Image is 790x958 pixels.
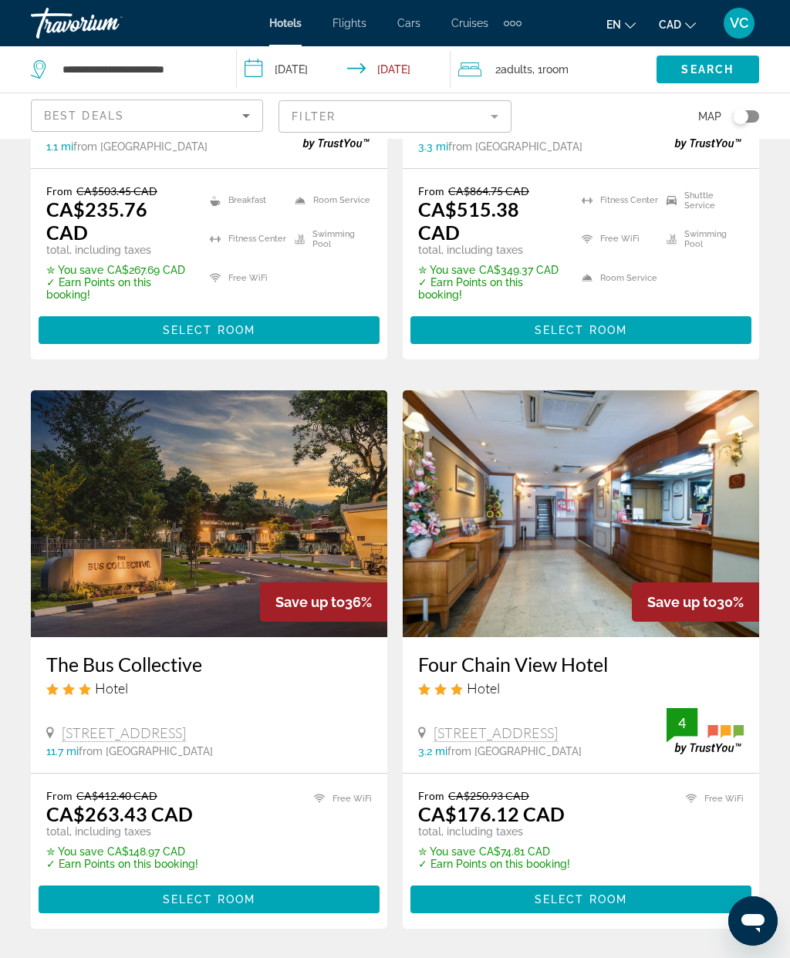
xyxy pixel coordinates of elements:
button: Change currency [659,13,696,35]
ins: CA$176.12 CAD [418,802,565,825]
mat-select: Sort by [44,106,250,125]
li: Free WiFi [306,789,372,808]
span: Select Room [163,324,255,336]
span: from [GEOGRAPHIC_DATA] [448,140,582,153]
li: Free WiFi [202,262,287,293]
a: Select Room [39,889,380,906]
button: Select Room [39,316,380,344]
span: , 1 [532,59,569,80]
p: ✓ Earn Points on this booking! [418,858,570,870]
a: Four Chain View Hotel [418,653,744,676]
a: Select Room [410,889,751,906]
a: Flights [333,17,366,29]
span: From [418,184,444,197]
li: Swimming Pool [659,224,744,255]
li: Swimming Pool [287,224,372,255]
p: ✓ Earn Points on this booking! [46,858,198,870]
span: Best Deals [44,110,124,122]
div: 4 [667,713,697,732]
span: Select Room [535,893,627,906]
a: Select Room [39,320,380,337]
a: The Bus Collective [46,653,372,676]
span: ✮ You save [418,264,475,276]
span: Map [698,106,721,127]
a: Cars [397,17,420,29]
p: total, including taxes [46,244,191,256]
li: Free WiFi [678,789,744,808]
iframe: Button to launch messaging window [728,896,778,946]
span: from [GEOGRAPHIC_DATA] [79,745,213,757]
span: Room [542,63,569,76]
li: Free WiFi [574,224,659,255]
div: 3 star Hotel [46,680,372,697]
ins: CA$515.38 CAD [418,197,519,244]
span: From [418,789,444,802]
button: User Menu [719,7,759,39]
div: 36% [260,582,387,622]
button: Select Room [410,885,751,913]
span: Hotel [95,680,128,697]
span: Save up to [647,594,717,610]
li: Fitness Center [574,184,659,215]
span: from [GEOGRAPHIC_DATA] [73,140,208,153]
span: 2 [495,59,532,80]
button: Filter [279,100,511,133]
span: From [46,184,73,197]
span: VC [730,15,748,31]
del: CA$503.45 CAD [76,184,157,197]
a: Travorium [31,3,185,43]
span: 1.1 mi [46,140,73,153]
p: ✓ Earn Points on this booking! [46,276,191,301]
span: 11.7 mi [46,745,79,757]
p: total, including taxes [418,244,562,256]
span: Save up to [275,594,345,610]
button: Search [657,56,759,83]
img: Hotel image [403,390,759,637]
p: CA$148.97 CAD [46,845,198,858]
a: Cruises [451,17,488,29]
span: 3.3 mi [418,140,448,153]
button: Select Room [410,316,751,344]
button: Change language [606,13,636,35]
span: 3.2 mi [418,745,447,757]
a: Hotels [269,17,302,29]
span: ✮ You save [418,845,475,858]
button: Extra navigation items [504,11,522,35]
img: trustyou-badge.svg [667,708,744,754]
li: Room Service [287,184,372,215]
button: Travelers: 2 adults, 0 children [451,46,657,93]
p: CA$349.37 CAD [418,264,562,276]
del: CA$864.75 CAD [448,184,529,197]
ins: CA$263.43 CAD [46,802,193,825]
a: Select Room [410,320,751,337]
span: CAD [659,19,681,31]
p: ✓ Earn Points on this booking! [418,276,562,301]
p: total, including taxes [418,825,570,838]
div: 3 star Hotel [418,680,744,697]
span: Select Room [163,893,255,906]
span: Select Room [535,324,627,336]
span: Adults [501,63,532,76]
span: en [606,19,621,31]
span: ✮ You save [46,264,103,276]
li: Fitness Center [202,224,287,255]
del: CA$412.40 CAD [76,789,157,802]
del: CA$250.93 CAD [448,789,529,802]
span: from [GEOGRAPHIC_DATA] [447,745,582,757]
span: Hotel [467,680,500,697]
li: Breakfast [202,184,287,215]
span: ✮ You save [46,845,103,858]
span: Search [681,63,734,76]
img: Hotel image [31,390,387,637]
p: CA$267.69 CAD [46,264,191,276]
p: total, including taxes [46,825,198,838]
button: Toggle map [721,110,759,123]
